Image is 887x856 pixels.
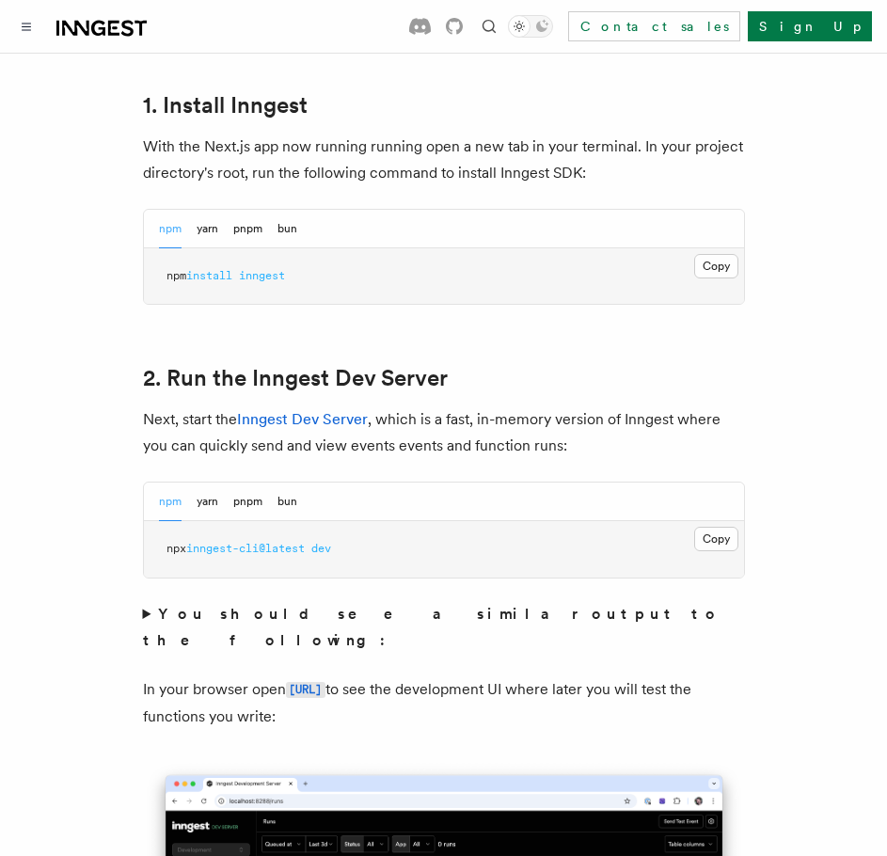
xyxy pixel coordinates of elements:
[186,542,305,555] span: inngest-cli@latest
[233,483,262,521] button: pnpm
[143,406,745,459] p: Next, start the , which is a fast, in-memory version of Inngest where you can quickly send and vi...
[748,11,872,41] a: Sign Up
[15,15,38,38] button: Toggle navigation
[694,254,738,278] button: Copy
[694,527,738,551] button: Copy
[143,92,308,119] a: 1. Install Inngest
[311,542,331,555] span: dev
[239,269,285,282] span: inngest
[233,210,262,248] button: pnpm
[568,11,740,41] a: Contact sales
[286,680,325,698] a: [URL]
[166,269,186,282] span: npm
[277,483,297,521] button: bun
[143,605,721,649] strong: You should see a similar output to the following:
[143,601,745,654] summary: You should see a similar output to the following:
[143,676,745,730] p: In your browser open to see the development UI where later you will test the functions you write:
[197,483,218,521] button: yarn
[197,210,218,248] button: yarn
[237,410,368,428] a: Inngest Dev Server
[508,15,553,38] button: Toggle dark mode
[166,542,186,555] span: npx
[159,210,182,248] button: npm
[159,483,182,521] button: npm
[143,134,745,186] p: With the Next.js app now running running open a new tab in your terminal. In your project directo...
[143,365,448,391] a: 2. Run the Inngest Dev Server
[286,682,325,698] code: [URL]
[186,269,232,282] span: install
[478,15,500,38] button: Find something...
[277,210,297,248] button: bun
